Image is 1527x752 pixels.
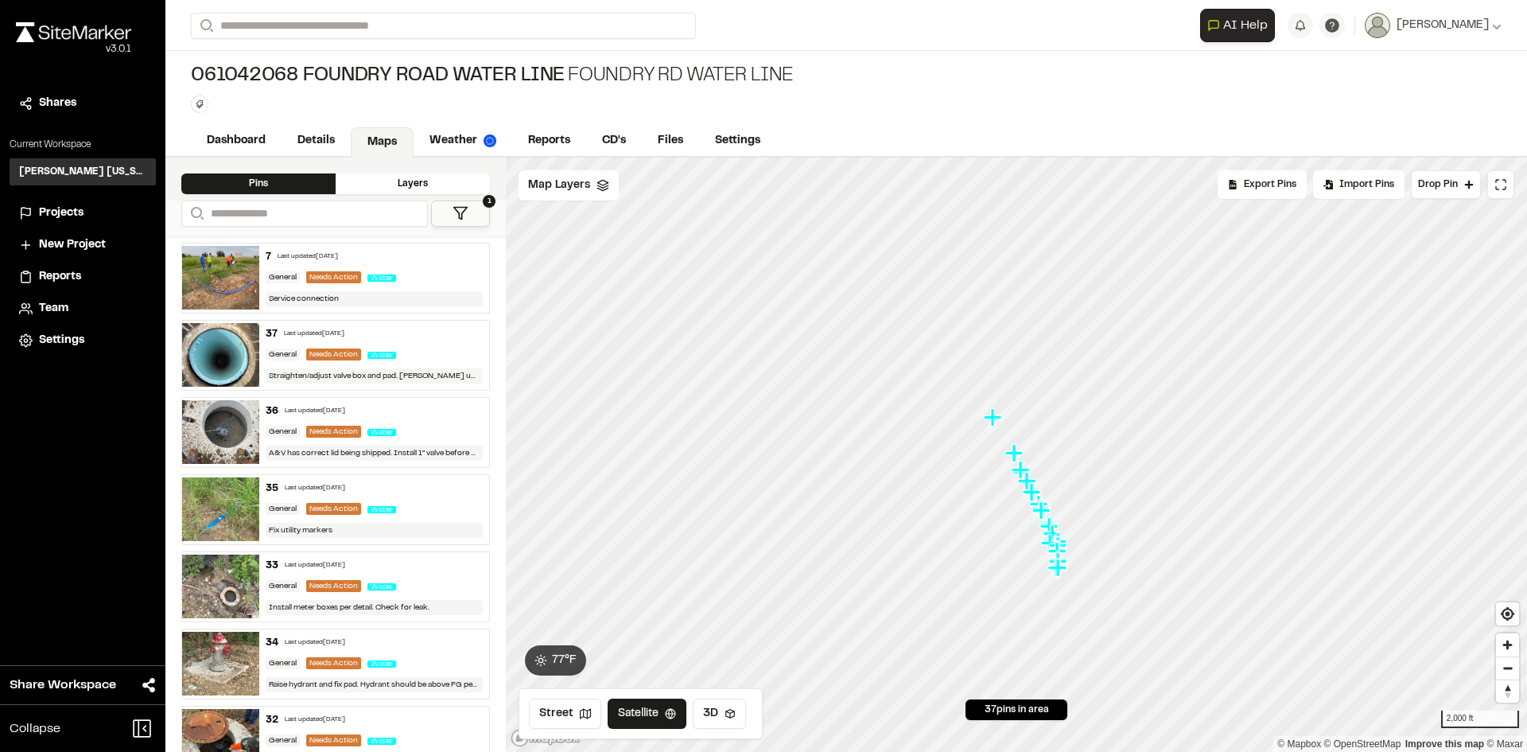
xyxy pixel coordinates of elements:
[266,250,271,264] div: 7
[19,332,146,349] a: Settings
[1049,532,1070,552] div: Map marker
[182,477,259,541] img: file
[511,729,581,747] a: Mapbox logo
[1047,558,1068,579] div: Map marker
[10,719,60,738] span: Collapse
[182,400,259,464] img: file
[266,271,300,283] div: General
[182,246,259,310] img: file
[414,126,512,156] a: Weather
[1043,524,1064,544] div: Map marker
[1405,738,1484,750] a: Map feedback
[282,126,351,156] a: Details
[39,332,84,349] span: Settings
[1496,657,1519,680] span: Zoom out
[367,275,396,282] span: Water
[266,523,484,538] div: Fix utility markers
[367,506,396,513] span: Water
[693,699,746,729] button: 3D
[1441,711,1519,728] div: 2,000 ft
[182,632,259,696] img: file
[984,407,1004,428] div: Map marker
[483,195,495,208] span: 1
[1496,602,1519,625] button: Find my location
[1496,680,1519,703] span: Reset bearing to north
[1397,17,1489,34] span: [PERSON_NAME]
[182,323,259,387] img: file
[16,42,131,56] div: Oh geez...please don't...
[39,236,106,254] span: New Project
[266,600,484,615] div: Install meter boxes per detail. Check for leak.
[699,126,776,156] a: Settings
[367,429,396,436] span: Water
[1039,514,1060,535] div: Map marker
[19,300,146,318] a: Team
[1030,494,1051,515] div: Map marker
[1496,633,1519,657] button: Zoom in
[1048,541,1069,562] div: Map marker
[19,205,146,222] a: Projects
[39,300,68,318] span: Team
[608,699,686,729] button: Satellite
[266,291,484,306] div: Service connection
[529,699,601,729] button: Street
[306,271,361,283] div: Needs Action
[586,126,642,156] a: CD's
[1039,515,1060,536] div: Map marker
[1012,462,1033,483] div: Map marker
[1324,738,1401,750] a: OpenStreetMap
[1049,559,1070,580] div: Map marker
[1049,558,1070,579] div: Map marker
[306,426,361,438] div: Needs Action
[306,349,361,360] div: Needs Action
[1277,738,1321,750] a: Mapbox
[191,13,220,39] button: Search
[306,503,361,515] div: Needs Action
[306,657,361,669] div: Needs Action
[1005,443,1026,464] div: Map marker
[181,173,336,194] div: Pins
[1313,170,1405,199] div: Import Pins into your project
[1040,516,1061,537] div: Map marker
[367,583,396,590] span: Water
[1200,9,1275,42] button: Open AI Assistant
[285,407,345,416] div: Last updated [DATE]
[266,636,278,650] div: 34
[1223,16,1268,35] span: AI Help
[1049,540,1070,561] div: Map marker
[1032,499,1052,520] div: Map marker
[191,64,794,89] div: Foundry Rd Water Line
[285,561,345,571] div: Last updated [DATE]
[181,201,210,227] button: Search
[306,580,361,592] div: Needs Action
[16,22,131,42] img: rebrand.png
[285,484,345,493] div: Last updated [DATE]
[431,201,490,227] button: 1
[19,165,146,179] h3: [PERSON_NAME] [US_STATE]
[285,715,345,725] div: Last updated [DATE]
[266,559,278,573] div: 33
[1012,460,1032,481] div: Map marker
[191,95,208,113] button: Edit Tags
[266,327,278,341] div: 37
[1244,177,1296,192] span: Export Pins
[285,638,345,648] div: Last updated [DATE]
[266,503,300,515] div: General
[266,481,278,496] div: 35
[19,268,146,286] a: Reports
[39,205,84,222] span: Projects
[1049,536,1070,556] div: Map marker
[1365,13,1502,38] button: [PERSON_NAME]
[1039,512,1060,533] div: Map marker
[266,677,484,692] div: Raise hydrant and fix pad. Hydrant should be above FG per detail.
[367,738,396,745] span: Water
[1018,471,1039,492] div: Map marker
[1032,501,1053,521] div: Map marker
[19,236,146,254] a: New Project
[266,734,300,746] div: General
[1023,482,1043,503] div: Map marker
[191,126,282,156] a: Dashboard
[1218,170,1307,199] div: No pins available to export
[351,127,414,158] a: Maps
[266,368,484,384] div: Straighten/adjust valve box and pad. [PERSON_NAME] unable to turn easily.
